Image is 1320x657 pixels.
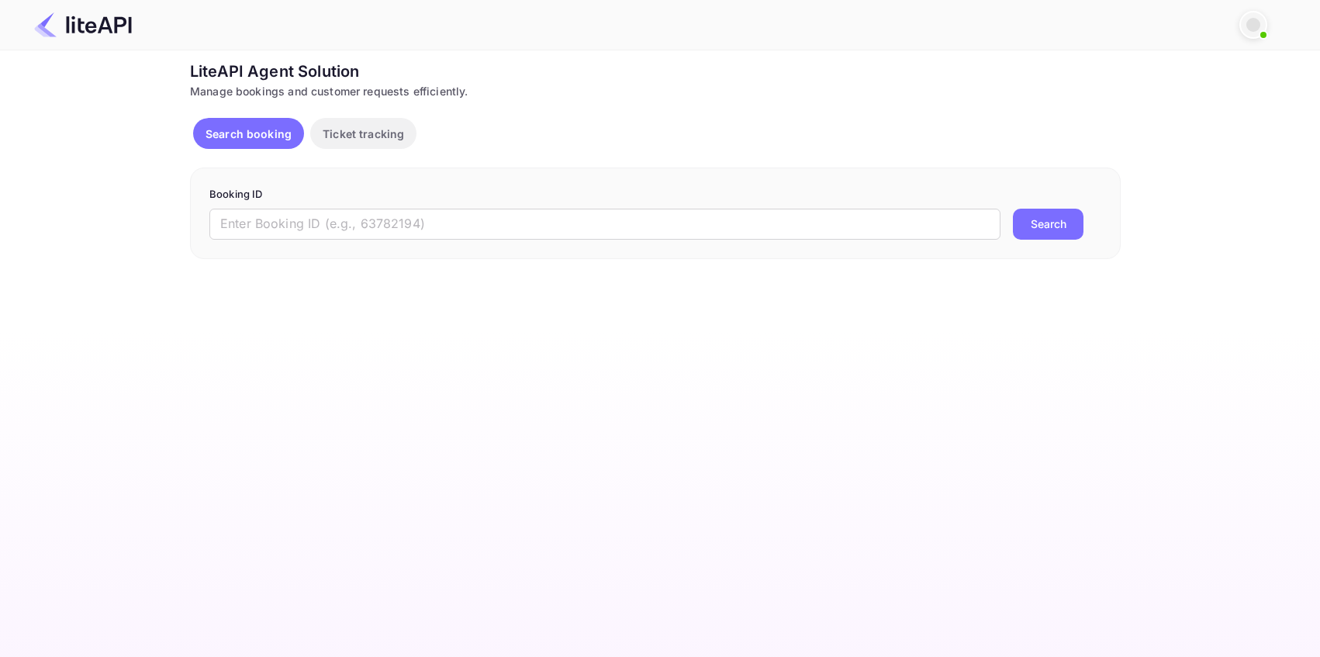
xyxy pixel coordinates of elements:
p: Search booking [206,126,292,142]
p: Ticket tracking [323,126,404,142]
p: Booking ID [209,187,1101,202]
input: Enter Booking ID (e.g., 63782194) [209,209,1000,240]
div: LiteAPI Agent Solution [190,60,1121,83]
button: Search [1013,209,1083,240]
div: Manage bookings and customer requests efficiently. [190,83,1121,99]
img: LiteAPI Logo [34,12,132,37]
